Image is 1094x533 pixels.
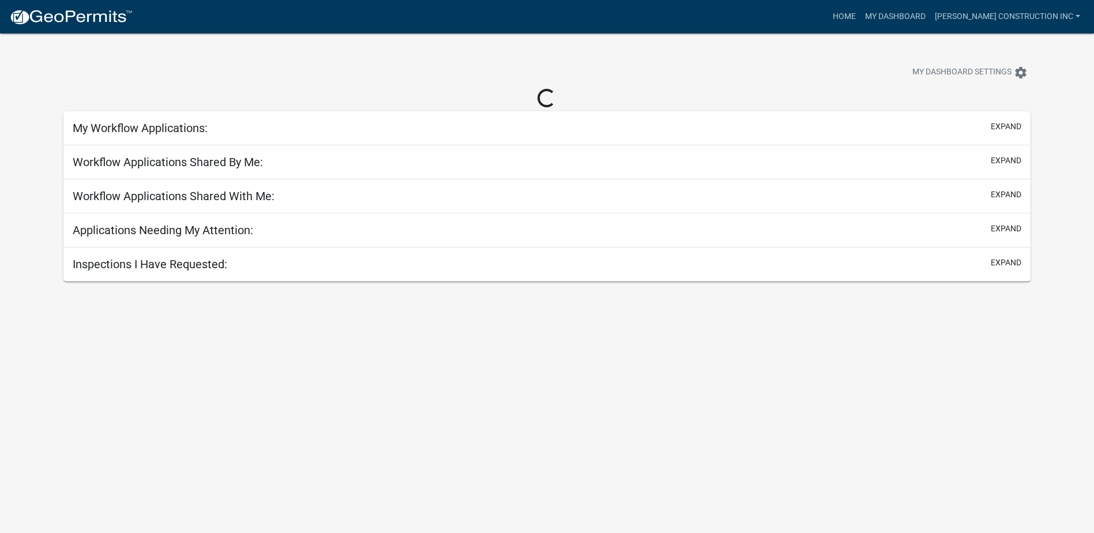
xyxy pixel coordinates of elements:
[73,257,227,271] h5: Inspections I Have Requested:
[73,189,275,203] h5: Workflow Applications Shared With Me:
[73,121,208,135] h5: My Workflow Applications:
[73,155,263,169] h5: Workflow Applications Shared By Me:
[828,6,860,28] a: Home
[991,189,1021,201] button: expand
[991,121,1021,133] button: expand
[930,6,1085,28] a: [PERSON_NAME] CONSTRUCTION INC
[991,257,1021,269] button: expand
[73,223,253,237] h5: Applications Needing My Attention:
[903,61,1037,84] button: My Dashboard Settingssettings
[1014,66,1028,80] i: settings
[912,66,1012,80] span: My Dashboard Settings
[991,155,1021,167] button: expand
[860,6,930,28] a: My Dashboard
[991,223,1021,235] button: expand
